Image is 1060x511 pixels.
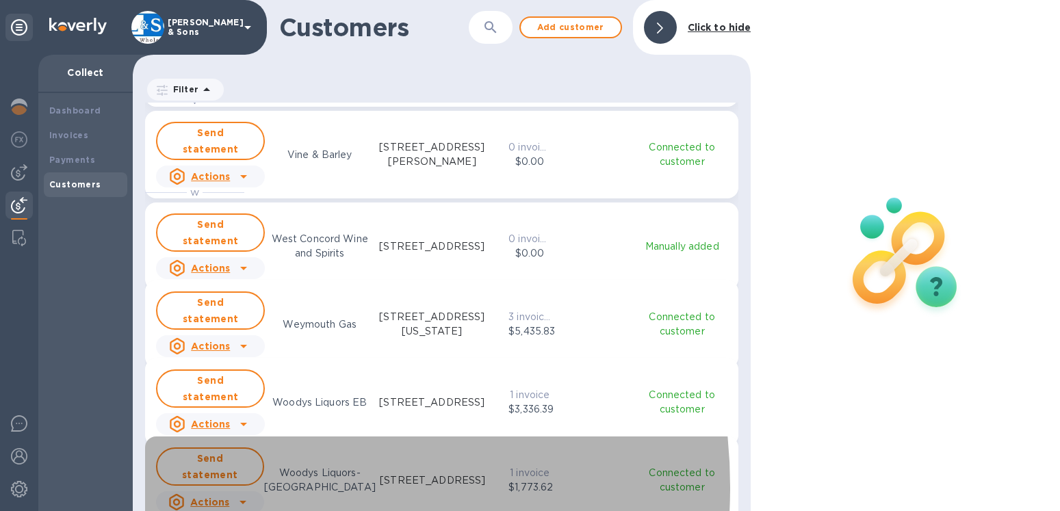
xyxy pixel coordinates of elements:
[636,310,727,339] p: Connected to customer
[49,179,101,189] b: Customers
[634,388,730,417] p: Connected to customer
[508,466,551,480] p: 1 invoice
[49,105,101,116] b: Dashboard
[49,155,95,165] b: Payments
[279,13,465,42] h1: Customers
[508,232,551,246] p: 0 invoices
[168,18,236,37] p: [PERSON_NAME] & Sons
[634,140,730,169] p: Connected to customer
[156,213,265,252] button: Send statement
[380,473,485,488] p: [STREET_ADDRESS]
[168,83,198,95] p: Filter
[168,125,253,157] span: Send statement
[168,294,253,327] span: Send statement
[265,232,374,261] p: West Concord Wine and Spirits
[191,171,230,182] u: Actions
[156,369,265,408] button: Send statement
[168,216,253,249] span: Send statement
[156,447,264,486] button: Send statement
[145,280,738,368] button: Send statementActionsWeymouth Gas[STREET_ADDRESS][US_STATE]3 invoices$5,435.83Connected to customer
[508,402,551,417] p: $3,336.39
[191,341,230,352] u: Actions
[191,419,230,430] u: Actions
[191,263,230,274] u: Actions
[377,310,487,339] p: [STREET_ADDRESS][US_STATE]
[49,66,122,79] p: Collect
[508,155,551,169] p: $0.00
[634,466,730,495] p: Connected to customer
[519,16,622,38] button: Add customer
[156,291,265,330] button: Send statement
[379,239,484,254] p: [STREET_ADDRESS]
[508,388,551,402] p: 1 invoice
[49,130,88,140] b: Invoices
[11,131,27,148] img: Foreign exchange
[636,239,727,254] p: Manually added
[190,187,199,198] span: W
[145,202,738,290] button: Send statementActionsWest Concord Wine and Spirits[STREET_ADDRESS]0 invoices$0.00Manually added
[168,372,253,405] span: Send statement
[379,395,484,410] p: [STREET_ADDRESS]
[264,466,376,495] p: Woodys Liquors-[GEOGRAPHIC_DATA]
[508,246,551,261] p: $0.00
[49,18,107,34] img: Logo
[5,14,33,41] div: Unpin categories
[377,140,487,169] p: [STREET_ADDRESS][PERSON_NAME]
[508,140,551,155] p: 0 invoices
[145,111,738,198] button: Send statementActionsVine & Barley[STREET_ADDRESS][PERSON_NAME]0 invoices$0.00Connected to customer
[156,122,265,160] button: Send statement
[283,317,357,332] p: Weymouth Gas
[688,22,751,33] b: Click to hide
[168,450,252,483] span: Send statement
[145,103,751,511] div: grid
[287,148,352,162] p: Vine & Barley
[145,358,738,446] button: Send statementActionsWoodys Liquors EB[STREET_ADDRESS]1 invoice$3,336.39Connected to customer
[532,19,610,36] span: Add customer
[508,480,551,495] p: $1,773.62
[272,395,367,410] p: Woodys Liquors EB
[190,497,229,508] u: Actions
[508,310,551,324] p: 3 invoices
[508,324,551,339] p: $5,435.83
